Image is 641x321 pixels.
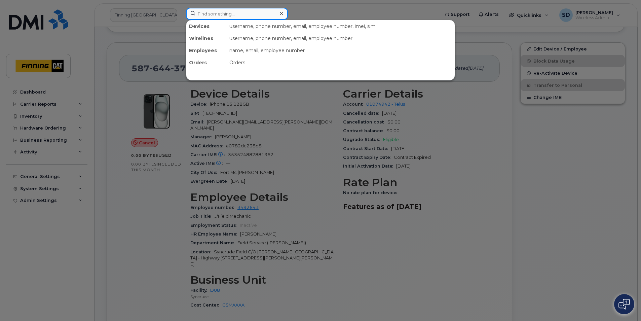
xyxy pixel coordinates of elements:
div: Devices [186,20,227,32]
div: username, phone number, email, employee number, imei, sim [227,20,455,32]
input: Find something... [186,8,288,20]
div: name, email, employee number [227,44,455,57]
div: Orders [186,57,227,69]
div: Wirelines [186,32,227,44]
div: Employees [186,44,227,57]
div: Orders [227,57,455,69]
div: username, phone number, email, employee number [227,32,455,44]
img: Open chat [618,299,630,310]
